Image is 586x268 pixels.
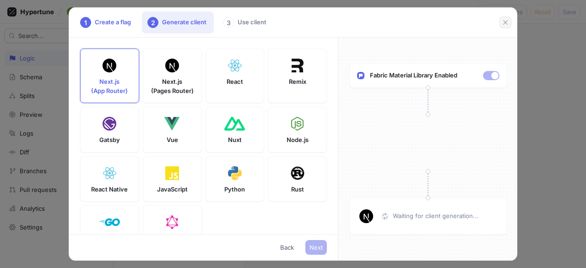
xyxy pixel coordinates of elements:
[147,17,158,28] div: 2
[223,17,234,28] div: 3
[102,166,117,180] img: ReactNative Logo
[164,117,180,131] img: Vue Logo
[227,77,243,87] p: React
[393,212,478,221] p: Waiting for client generation...
[142,11,214,33] div: Generate client
[289,77,306,87] p: Remix
[217,11,274,33] div: Use client
[370,71,457,80] p: Fabric Material Library Enabled
[305,240,327,255] button: Next
[165,166,179,180] img: Javascript Logo
[224,117,245,131] img: Nuxt Logo
[228,166,242,180] img: Python Logo
[75,11,138,33] div: Create a flag
[224,185,245,194] p: Python
[99,215,120,229] img: Golang Logo
[280,245,294,250] span: Back
[103,59,116,72] img: Next Logo
[292,59,304,72] img: Remix Logo
[291,117,304,131] img: Node Logo
[103,117,116,131] img: Gatsby Logo
[309,245,323,250] span: Next
[291,166,304,180] img: Rust Logo
[227,59,242,72] img: React Logo
[166,215,179,229] img: GraphQL Logo
[167,136,178,145] p: Vue
[99,136,120,145] p: Gatsby
[359,209,373,223] img: Next Logo
[291,185,304,194] p: Rust
[228,136,242,145] p: Nuxt
[151,77,194,95] p: Next.js (Pages Router)
[165,59,179,72] img: Next Logo
[276,240,298,255] button: Back
[157,185,188,194] p: JavaScript
[80,17,91,28] div: 1
[91,185,128,194] p: React Native
[91,77,128,95] p: Next.js (App Router)
[287,136,309,145] p: Node.js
